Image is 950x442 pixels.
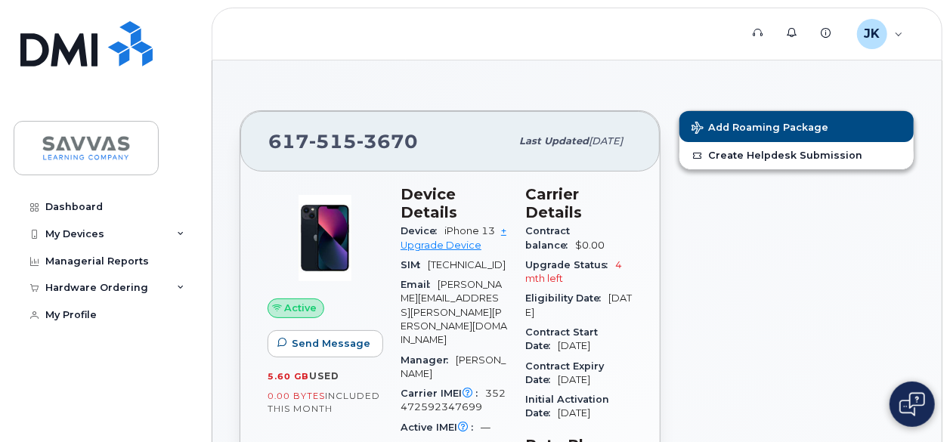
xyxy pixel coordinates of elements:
[526,225,576,250] span: Contract balance
[401,225,444,236] span: Device
[559,340,591,351] span: [DATE]
[526,326,599,351] span: Contract Start Date
[679,142,914,169] a: Create Helpdesk Submission
[309,370,339,382] span: used
[268,330,383,357] button: Send Message
[401,225,506,250] a: + Upgrade Device
[292,336,370,351] span: Send Message
[526,259,616,270] span: Upgrade Status
[401,185,508,221] h3: Device Details
[526,185,633,221] h3: Carrier Details
[309,130,357,153] span: 515
[692,122,828,136] span: Add Roaming Package
[679,111,914,142] button: Add Roaming Package
[268,391,325,401] span: 0.00 Bytes
[589,135,623,147] span: [DATE]
[285,301,317,315] span: Active
[559,374,591,385] span: [DATE]
[401,354,456,366] span: Manager
[280,193,370,283] img: image20231002-3703462-1ig824h.jpeg
[899,392,925,416] img: Open chat
[428,259,506,270] span: [TECHNICAL_ID]
[444,225,495,236] span: iPhone 13
[526,292,609,304] span: Eligibility Date
[401,259,428,270] span: SIM
[526,394,610,419] span: Initial Activation Date
[401,279,438,290] span: Email
[268,130,418,153] span: 617
[401,279,507,345] span: [PERSON_NAME][EMAIL_ADDRESS][PERSON_NAME][PERSON_NAME][DOMAIN_NAME]
[401,354,506,379] span: [PERSON_NAME]
[481,422,490,433] span: —
[526,292,633,317] span: [DATE]
[519,135,589,147] span: Last updated
[268,371,309,382] span: 5.60 GB
[357,130,418,153] span: 3670
[401,422,481,433] span: Active IMEI
[559,407,591,419] span: [DATE]
[576,240,605,251] span: $0.00
[401,388,485,399] span: Carrier IMEI
[526,360,605,385] span: Contract Expiry Date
